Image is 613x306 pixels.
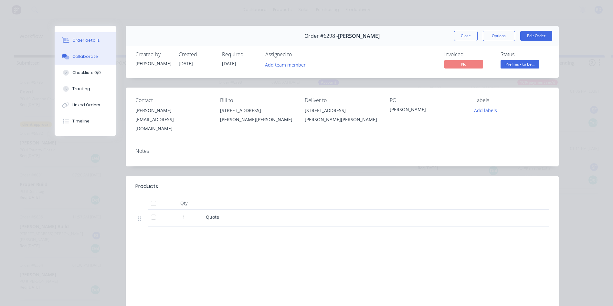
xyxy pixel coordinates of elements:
div: Labels [474,97,549,103]
div: [STREET_ADDRESS][PERSON_NAME][PERSON_NAME] [220,106,294,124]
button: Add team member [261,60,309,69]
div: Contact [135,97,210,103]
div: Assigned to [265,51,330,58]
div: [PERSON_NAME] [135,106,210,115]
button: Add team member [265,60,309,69]
div: Timeline [72,118,90,124]
div: [PERSON_NAME] [390,106,464,115]
button: Checklists 0/0 [55,65,116,81]
div: Order details [72,37,100,43]
div: [STREET_ADDRESS][PERSON_NAME][PERSON_NAME] [220,106,294,127]
div: [EMAIL_ADDRESS][DOMAIN_NAME] [135,115,210,133]
div: Deliver to [305,97,379,103]
div: [PERSON_NAME][EMAIL_ADDRESS][DOMAIN_NAME] [135,106,210,133]
button: Add labels [471,106,501,115]
span: 1 [183,214,185,220]
button: Linked Orders [55,97,116,113]
div: Notes [135,148,549,154]
div: Required [222,51,258,58]
div: [PERSON_NAME] [135,60,171,67]
div: Created by [135,51,171,58]
button: Collaborate [55,48,116,65]
div: Qty [164,197,203,210]
div: Created [179,51,214,58]
span: Order #6298 - [304,33,338,39]
div: [STREET_ADDRESS][PERSON_NAME][PERSON_NAME] [305,106,379,127]
span: Prelims - to be... [501,60,539,68]
button: Tracking [55,81,116,97]
button: Options [483,31,515,41]
div: Linked Orders [72,102,100,108]
span: No [444,60,483,68]
div: Collaborate [72,54,98,59]
div: Checklists 0/0 [72,70,101,76]
div: Invoiced [444,51,493,58]
button: Timeline [55,113,116,129]
div: PO [390,97,464,103]
div: Bill to [220,97,294,103]
button: Close [454,31,478,41]
div: [STREET_ADDRESS][PERSON_NAME][PERSON_NAME] [305,106,379,124]
div: Status [501,51,549,58]
button: Edit Order [520,31,552,41]
button: Order details [55,32,116,48]
span: Quote [206,214,219,220]
div: Tracking [72,86,90,92]
span: [PERSON_NAME] [338,33,380,39]
span: [DATE] [179,60,193,67]
div: Products [135,183,158,190]
button: Prelims - to be... [501,60,539,70]
span: [DATE] [222,60,236,67]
